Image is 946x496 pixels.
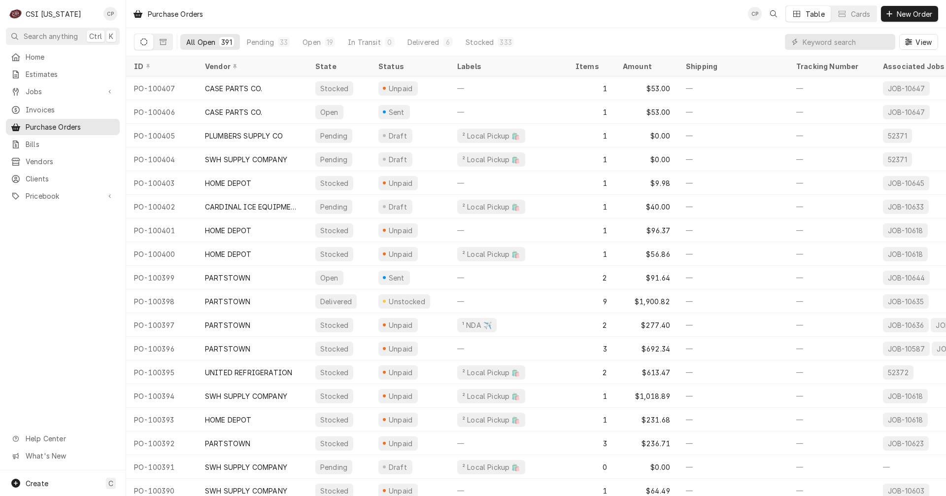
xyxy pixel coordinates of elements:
div: 1 [568,147,615,171]
div: Stocked [319,320,349,330]
div: PO-100399 [126,266,197,289]
div: $56.86 [615,242,678,266]
div: $0.00 [615,147,678,171]
div: — [449,266,568,289]
div: 19 [327,37,333,47]
div: — [678,218,788,242]
button: Open search [766,6,781,22]
div: Pending [319,154,348,165]
div: Pending [319,202,348,212]
div: JOB-10645 [887,178,925,188]
div: — [678,289,788,313]
span: Home [26,52,115,62]
div: CSI Kentucky's Avatar [9,7,23,21]
div: — [678,76,788,100]
div: PO-100397 [126,313,197,337]
div: — [788,195,875,218]
div: JOB-10618 [887,249,924,259]
span: What's New [26,451,114,461]
button: New Order [881,6,938,22]
div: Unpaid [387,344,414,354]
div: Stocked [466,37,494,47]
div: — [788,408,875,431]
div: 1 [568,76,615,100]
div: 1 [568,195,615,218]
div: PO-100395 [126,360,197,384]
div: HOME DEPOT [205,178,252,188]
div: 1 [568,384,615,408]
div: Unpaid [387,438,414,449]
div: ² Local Pickup 🛍️ [461,415,521,425]
div: PARTSTOWN [205,296,250,307]
div: PO-100393 [126,408,197,431]
div: 1 [568,100,615,124]
div: Unpaid [387,391,414,401]
a: Go to Pricebook [6,188,120,204]
div: 2 [568,313,615,337]
span: View [913,37,934,47]
div: — [788,242,875,266]
div: Amount [623,61,668,71]
div: JOB-10647 [887,83,926,94]
div: Open [319,273,339,283]
div: Unpaid [387,320,414,330]
a: Invoices [6,102,120,118]
div: Open [319,107,339,117]
div: C [9,7,23,21]
div: SWH SUPPLY COMPANY [205,154,287,165]
div: — [788,147,875,171]
div: SWH SUPPLY COMPANY [205,486,287,496]
div: ² Local Pickup 🛍️ [461,131,521,141]
div: PARTSTOWN [205,273,250,283]
div: — [788,431,875,455]
div: 1 [568,124,615,147]
div: $1,018.89 [615,384,678,408]
div: — [788,171,875,195]
div: JOB-10603 [887,486,925,496]
div: 0 [387,37,393,47]
div: — [788,289,875,313]
div: ² Local Pickup 🛍️ [461,367,521,378]
div: — [678,408,788,431]
div: ¹ NDA ✈️ [461,320,493,330]
div: 391 [221,37,232,47]
div: — [788,337,875,360]
div: Draft [387,462,408,472]
div: Unpaid [387,486,414,496]
div: — [678,455,788,479]
div: — [678,171,788,195]
span: Bills [26,139,115,149]
div: PO-100407 [126,76,197,100]
div: JOB-10623 [887,438,925,449]
div: — [678,100,788,124]
div: JOB-10647 [887,107,926,117]
div: — [788,100,875,124]
div: PARTSTOWN [205,438,250,449]
div: CP [748,7,762,21]
div: SWH SUPPLY COMPANY [205,391,287,401]
div: Vendor [205,61,298,71]
div: Unpaid [387,415,414,425]
div: PO-100404 [126,147,197,171]
div: Stocked [319,415,349,425]
div: — [678,384,788,408]
div: 0 [568,455,615,479]
span: C [108,478,113,489]
span: Purchase Orders [26,122,115,132]
span: Jobs [26,86,100,97]
div: Unstocked [388,296,427,307]
div: PO-100401 [126,218,197,242]
div: HOME DEPOT [205,249,252,259]
div: ² Local Pickup 🛍️ [461,249,521,259]
div: ² Local Pickup 🛍️ [461,391,521,401]
div: Pending [247,37,274,47]
div: Cards [851,9,871,19]
span: Clients [26,174,115,184]
span: Ctrl [89,31,102,41]
div: $0.00 [615,124,678,147]
input: Keyword search [803,34,890,50]
div: All Open [186,37,215,47]
div: — [788,384,875,408]
div: — [788,218,875,242]
a: Go to What's New [6,448,120,464]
